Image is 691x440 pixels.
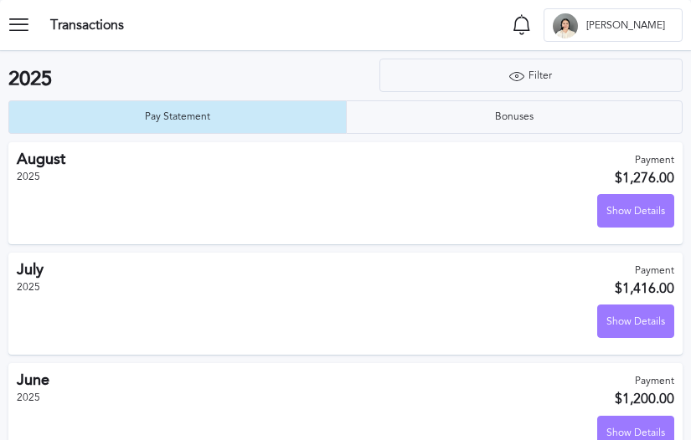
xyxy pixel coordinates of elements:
[635,155,674,166] div: Payment
[8,68,371,91] h2: 2025
[597,194,674,228] button: Show Details
[50,18,124,33] h3: Transactions
[17,281,40,293] span: 2025
[17,391,40,403] span: 2025
[553,13,578,38] div: M
[615,391,674,407] h3: $1,200.00
[598,195,673,228] div: Show Details
[615,171,674,186] h3: $1,276.00
[379,59,683,92] button: Filter
[137,111,219,123] div: Pay Statement
[635,376,674,387] div: Payment
[615,281,674,296] h3: $1,416.00
[635,265,674,277] div: Payment
[380,59,682,93] div: Filter
[597,304,674,338] button: Show Details
[17,261,367,279] h2: July
[17,371,367,389] h2: June
[598,305,673,339] div: Show Details
[578,20,673,32] span: [PERSON_NAME]
[487,111,542,123] div: Bonuses
[8,100,346,134] button: Pay Statement
[346,100,683,134] button: Bonuses
[17,171,40,182] span: 2025
[17,151,367,168] h2: August
[544,8,683,42] button: M[PERSON_NAME]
